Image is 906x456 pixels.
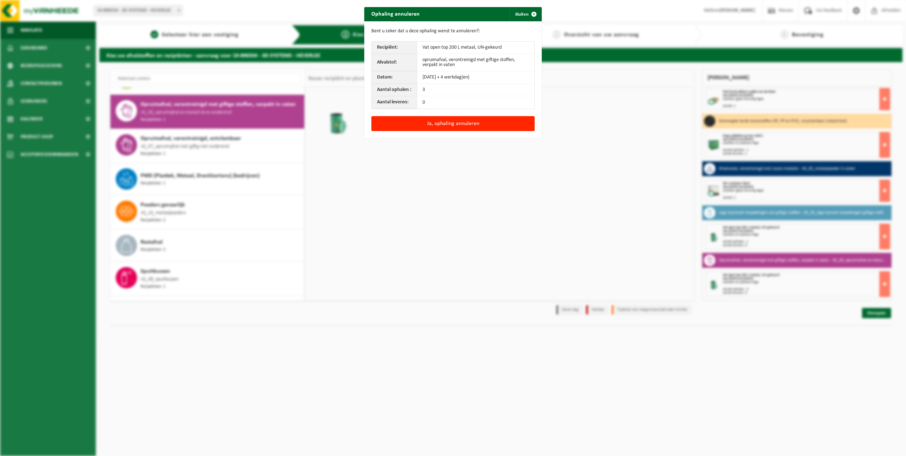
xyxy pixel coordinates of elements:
[372,96,417,109] th: Aantal leveren:
[372,71,417,84] th: Datum:
[417,54,534,71] td: opruimafval, verontreinigd met giftige stoffen, verpakt in vaten
[509,7,541,21] button: Sluiten
[371,28,535,34] p: Bent u zeker dat u deze ophaling wenst te annuleren?:
[372,54,417,71] th: Afvalstof:
[364,7,427,21] h2: Ophaling annuleren
[417,71,534,84] td: [DATE] + 4 werkdag(en)
[372,84,417,96] th: Aantal ophalen :
[371,116,535,131] button: Ja, ophaling annuleren
[417,42,534,54] td: Vat open top 200 L metaal, UN-gekeurd
[372,42,417,54] th: Recipiënt:
[417,96,534,109] td: 0
[417,84,534,96] td: 3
